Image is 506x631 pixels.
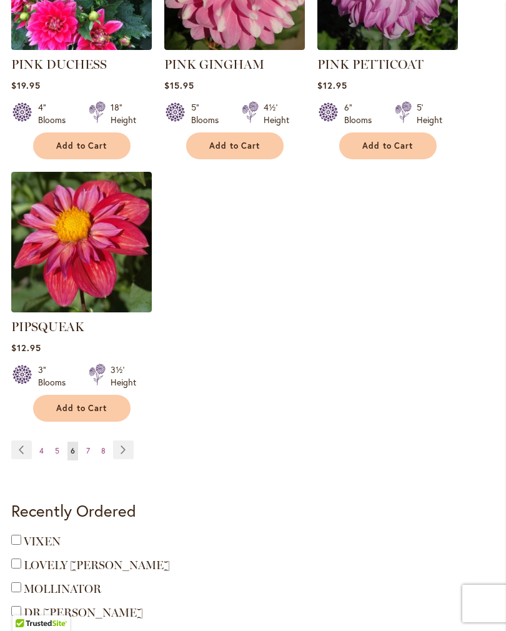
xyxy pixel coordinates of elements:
div: 18" Height [111,101,136,126]
span: $19.95 [11,79,41,91]
span: Add to Cart [362,141,414,151]
iframe: Launch Accessibility Center [9,587,44,622]
span: 7 [86,446,90,455]
strong: Recently Ordered [11,500,136,521]
span: 8 [101,446,106,455]
a: MOLLINATOR [24,582,101,596]
a: LOVELY [PERSON_NAME] [24,559,170,572]
span: 4 [39,446,44,455]
div: 3" Blooms [38,364,74,389]
div: 4½' Height [264,101,289,126]
a: PIPSQUEAK [11,303,152,315]
span: Add to Cart [56,403,107,414]
a: PINK GINGHAM [164,57,264,72]
button: Add to Cart [186,132,284,159]
a: Pink Petticoat [317,41,458,52]
a: PINK DUCHESS [11,41,152,52]
span: $12.95 [317,79,347,91]
div: 5" Blooms [191,101,227,126]
span: 5 [55,446,59,455]
span: 6 [71,446,75,455]
a: VIXEN [24,535,61,549]
span: $15.95 [164,79,194,91]
div: 3½' Height [111,364,136,389]
a: PINK DUCHESS [11,57,107,72]
a: PIPSQUEAK [11,319,84,334]
a: PINK PETTICOAT [317,57,424,72]
span: Add to Cart [56,141,107,151]
a: PINK GINGHAM [164,41,305,52]
a: DR [PERSON_NAME] [24,606,143,620]
div: 6" Blooms [344,101,380,126]
span: Add to Cart [209,141,260,151]
button: Add to Cart [339,132,437,159]
div: 5' Height [417,101,442,126]
img: PIPSQUEAK [11,172,152,312]
span: $12.95 [11,342,41,354]
a: 8 [98,442,109,460]
a: 4 [36,442,47,460]
button: Add to Cart [33,395,131,422]
a: 7 [83,442,93,460]
a: 5 [52,442,62,460]
button: Add to Cart [33,132,131,159]
div: 4" Blooms [38,101,74,126]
